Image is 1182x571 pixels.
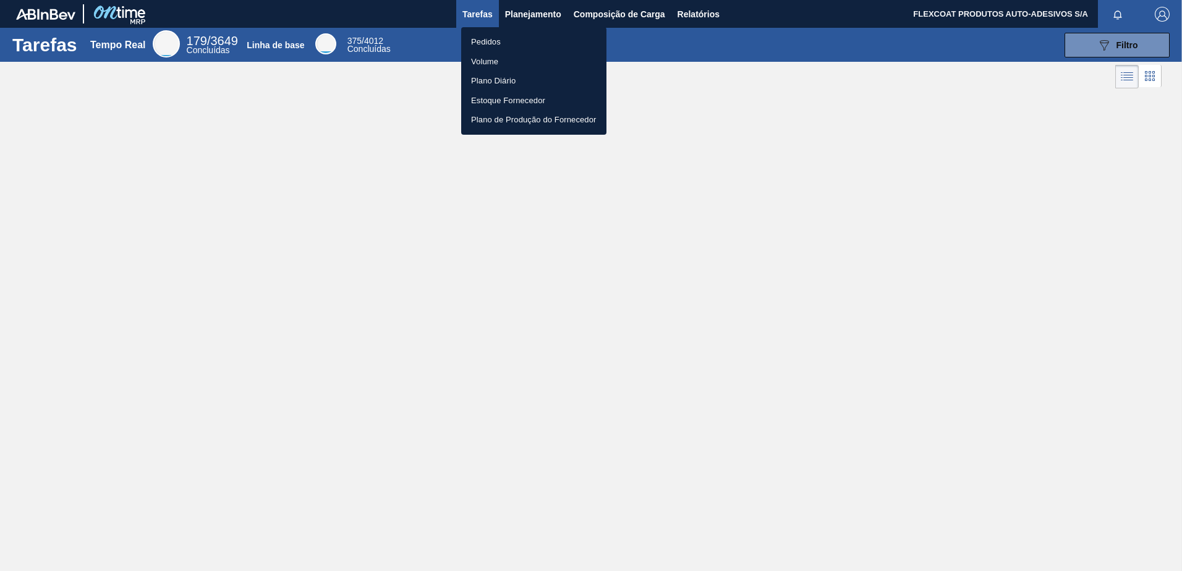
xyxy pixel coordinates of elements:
[461,32,606,52] a: Pedidos
[461,91,606,111] a: Estoque Fornecedor
[461,71,606,91] a: Plano Diário
[461,110,606,130] a: Plano de Produção do Fornecedor
[461,52,606,72] a: Volume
